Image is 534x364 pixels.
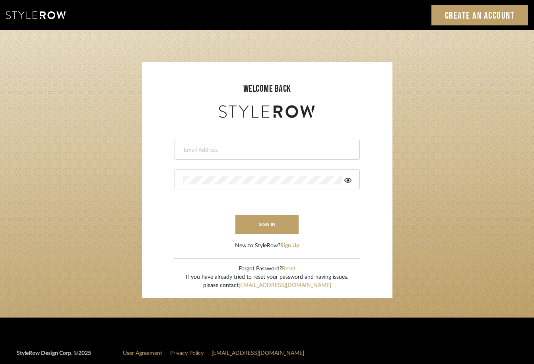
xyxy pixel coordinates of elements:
a: [EMAIL_ADDRESS][DOMAIN_NAME] [212,351,304,356]
div: Forgot Password? [186,265,348,273]
a: [EMAIL_ADDRESS][DOMAIN_NAME] [239,283,331,288]
a: Privacy Policy [170,351,204,356]
input: Email Address [183,146,350,154]
div: StyleRow Design Corp. ©2025 [17,349,91,364]
a: Create an Account [431,5,528,25]
div: New to StyleRow? [235,242,299,250]
div: If you have already tried to reset your password and having issues, please contact [186,273,348,290]
button: sign in [235,215,299,234]
button: Sign Up [280,242,299,250]
a: User Agreement [123,351,162,356]
button: Reset [282,265,295,273]
div: welcome back [150,82,384,96]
